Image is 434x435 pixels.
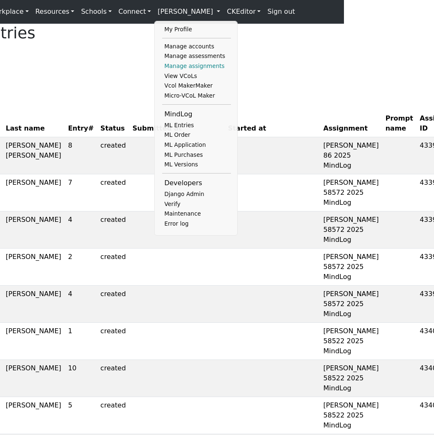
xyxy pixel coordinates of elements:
[3,323,65,360] td: [PERSON_NAME]
[225,110,320,137] th: Started at
[162,121,231,131] a: ML Entries
[162,25,231,35] a: My Profile
[65,110,97,137] th: Entry#
[162,177,231,189] li: Developers
[162,51,231,61] a: Manage assessments
[97,137,129,174] td: created
[320,360,382,397] td: [PERSON_NAME] 58522 2025 MindLog
[320,137,382,174] td: [PERSON_NAME] 86 2025 MindLog
[3,110,65,137] th: Last name
[97,360,129,397] td: created
[65,174,97,211] td: 7
[162,189,231,199] a: Django Admin
[320,110,382,137] th: Assignment
[65,249,97,286] td: 2
[162,91,231,101] a: Micro-VCoL Maker
[97,286,129,323] td: created
[65,360,97,397] td: 10
[223,3,264,20] a: CKEditor
[65,137,97,174] td: 8
[129,110,225,137] th: Submitted at
[97,211,129,249] td: created
[162,199,231,209] a: Verify
[65,286,97,323] td: 4
[65,397,97,434] td: 5
[320,174,382,211] td: [PERSON_NAME] 58572 2025 MindLog
[382,110,416,137] th: Prompt name
[3,137,65,174] td: [PERSON_NAME] [PERSON_NAME]
[3,249,65,286] td: [PERSON_NAME]
[3,397,65,434] td: [PERSON_NAME]
[162,209,231,219] a: Maintenance
[320,286,382,323] td: [PERSON_NAME] 58572 2025 MindLog
[320,211,382,249] td: [PERSON_NAME] 58572 2025 MindLog
[3,174,65,211] td: [PERSON_NAME]
[320,323,382,360] td: [PERSON_NAME] 58522 2025 MindLog
[162,140,231,150] a: ML Application
[162,150,231,160] a: ML Purchases
[162,219,231,229] a: Error log
[162,71,231,81] a: View VCoLs
[3,211,65,249] td: [PERSON_NAME]
[162,25,231,229] ul: [PERSON_NAME]
[162,160,231,170] a: ML Versions
[32,3,78,20] a: Resources
[65,211,97,249] td: 4
[264,3,298,20] a: Sign out
[78,3,115,20] a: Schools
[320,249,382,286] td: [PERSON_NAME] 58572 2025 MindLog
[162,61,231,71] a: Manage assignments
[97,174,129,211] td: created
[3,360,65,397] td: [PERSON_NAME]
[97,397,129,434] td: created
[162,42,231,52] a: Manage accounts
[97,110,129,137] th: Status
[97,323,129,360] td: created
[162,130,231,140] a: ML Order
[162,81,231,91] a: Vcol MakerMaker
[154,3,223,20] a: [PERSON_NAME]
[162,108,231,121] li: MindLog
[320,397,382,434] td: [PERSON_NAME] 58522 2025 MindLog
[3,286,65,323] td: [PERSON_NAME]
[65,323,97,360] td: 1
[115,3,154,20] a: Connect
[97,249,129,286] td: created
